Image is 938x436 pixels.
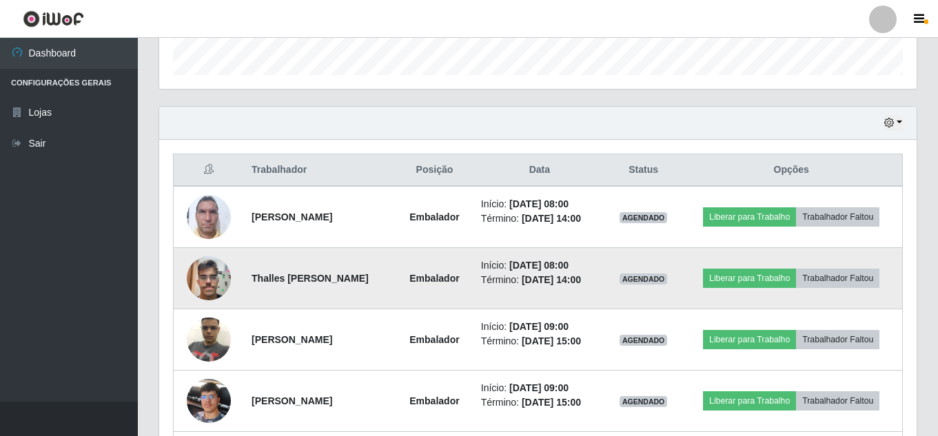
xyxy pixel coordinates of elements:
[509,260,569,271] time: [DATE] 08:00
[703,269,796,288] button: Liberar para Trabalho
[409,211,459,222] strong: Embalador
[252,211,332,222] strong: [PERSON_NAME]
[243,154,396,187] th: Trabalhador
[252,334,332,345] strong: [PERSON_NAME]
[796,269,879,288] button: Trabalhador Faltou
[481,320,598,334] li: Início:
[522,335,581,346] time: [DATE] 15:00
[703,391,796,411] button: Liberar para Trabalho
[606,154,680,187] th: Status
[796,391,879,411] button: Trabalhador Faltou
[620,335,668,346] span: AGENDADO
[409,334,459,345] strong: Embalador
[409,395,459,406] strong: Embalador
[703,330,796,349] button: Liberar para Trabalho
[396,154,473,187] th: Posição
[252,273,369,284] strong: Thalles [PERSON_NAME]
[522,397,581,408] time: [DATE] 15:00
[409,273,459,284] strong: Embalador
[522,213,581,224] time: [DATE] 14:00
[481,395,598,410] li: Término:
[509,382,569,393] time: [DATE] 09:00
[187,187,231,246] img: 1737508100769.jpeg
[796,330,879,349] button: Trabalhador Faltou
[187,249,231,307] img: 1754401940091.jpeg
[187,371,231,430] img: 1742837315178.jpeg
[481,211,598,226] li: Término:
[620,396,668,407] span: AGENDADO
[187,310,231,368] img: 1638698297402.jpeg
[23,10,84,28] img: CoreUI Logo
[703,207,796,227] button: Liberar para Trabalho
[509,198,569,209] time: [DATE] 08:00
[796,207,879,227] button: Trabalhador Faltou
[620,212,668,223] span: AGENDADO
[481,273,598,287] li: Término:
[620,273,668,284] span: AGENDADO
[680,154,902,187] th: Opções
[481,258,598,273] li: Início:
[522,274,581,285] time: [DATE] 14:00
[509,321,569,332] time: [DATE] 09:00
[252,395,332,406] strong: [PERSON_NAME]
[481,197,598,211] li: Início:
[481,381,598,395] li: Início:
[473,154,606,187] th: Data
[481,334,598,349] li: Término:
